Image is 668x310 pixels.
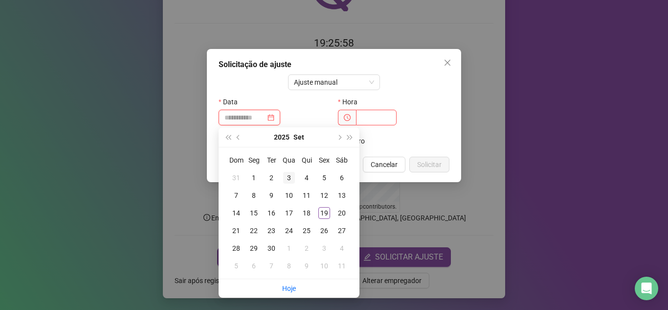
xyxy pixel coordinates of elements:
span: Cancelar [371,159,398,170]
td: 2025-09-15 [245,204,263,222]
div: 6 [336,172,348,184]
td: 2025-09-12 [315,187,333,204]
td: 2025-09-09 [263,187,280,204]
button: prev-year [233,127,244,147]
th: Qua [280,151,298,169]
td: 2025-10-04 [333,239,351,257]
div: 30 [266,242,277,254]
div: 21 [230,225,242,237]
td: 2025-08-31 [227,169,245,187]
a: Hoje [282,285,296,292]
div: 11 [301,190,312,201]
div: 20 [336,207,348,219]
div: 24 [283,225,295,237]
td: 2025-10-02 [298,239,315,257]
div: 7 [230,190,242,201]
td: 2025-10-11 [333,257,351,275]
div: 10 [318,260,330,272]
div: 4 [301,172,312,184]
div: 22 [248,225,260,237]
span: Ajuste manual [294,75,375,90]
div: 8 [248,190,260,201]
div: 5 [230,260,242,272]
button: Cancelar [363,157,405,172]
div: 2 [301,242,312,254]
div: 5 [318,172,330,184]
td: 2025-09-16 [263,204,280,222]
th: Qui [298,151,315,169]
label: Hora [338,94,364,110]
div: 16 [266,207,277,219]
div: 4 [336,242,348,254]
td: 2025-09-14 [227,204,245,222]
div: 13 [336,190,348,201]
td: 2025-09-21 [227,222,245,239]
td: 2025-10-06 [245,257,263,275]
td: 2025-09-22 [245,222,263,239]
td: 2025-09-18 [298,204,315,222]
td: 2025-09-26 [315,222,333,239]
button: Solicitar [409,157,449,172]
td: 2025-09-20 [333,204,351,222]
div: 9 [266,190,277,201]
td: 2025-10-07 [263,257,280,275]
div: 18 [301,207,312,219]
div: Solicitação de ajuste [219,59,449,71]
div: 3 [283,172,295,184]
td: 2025-10-10 [315,257,333,275]
span: clock-circle [344,114,351,121]
td: 2025-09-24 [280,222,298,239]
div: Open Intercom Messenger [635,277,658,300]
button: Close [440,55,455,71]
div: 3 [318,242,330,254]
td: 2025-10-05 [227,257,245,275]
th: Ter [263,151,280,169]
div: 15 [248,207,260,219]
td: 2025-09-29 [245,239,263,257]
div: 14 [230,207,242,219]
td: 2025-09-10 [280,187,298,204]
td: 2025-09-25 [298,222,315,239]
td: 2025-10-01 [280,239,298,257]
td: 2025-10-09 [298,257,315,275]
button: next-year [334,127,344,147]
th: Seg [245,151,263,169]
td: 2025-09-06 [333,169,351,187]
div: 1 [283,242,295,254]
label: Data [219,94,244,110]
td: 2025-10-03 [315,239,333,257]
div: 23 [266,225,277,237]
td: 2025-09-11 [298,187,315,204]
div: 12 [318,190,330,201]
td: 2025-09-13 [333,187,351,204]
div: 27 [336,225,348,237]
button: year panel [274,127,289,147]
td: 2025-09-04 [298,169,315,187]
div: 1 [248,172,260,184]
div: 25 [301,225,312,237]
th: Sex [315,151,333,169]
th: Sáb [333,151,351,169]
div: 6 [248,260,260,272]
td: 2025-09-23 [263,222,280,239]
td: 2025-09-03 [280,169,298,187]
div: 28 [230,242,242,254]
td: 2025-10-08 [280,257,298,275]
td: 2025-09-07 [227,187,245,204]
div: 17 [283,207,295,219]
div: 10 [283,190,295,201]
td: 2025-09-01 [245,169,263,187]
div: 19 [318,207,330,219]
td: 2025-09-27 [333,222,351,239]
div: 7 [266,260,277,272]
td: 2025-09-28 [227,239,245,257]
div: 26 [318,225,330,237]
button: super-next-year [345,127,356,147]
th: Dom [227,151,245,169]
button: month panel [293,127,304,147]
td: 2025-09-19 [315,204,333,222]
td: 2025-09-08 [245,187,263,204]
td: 2025-09-02 [263,169,280,187]
td: 2025-09-30 [263,239,280,257]
div: 29 [248,242,260,254]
